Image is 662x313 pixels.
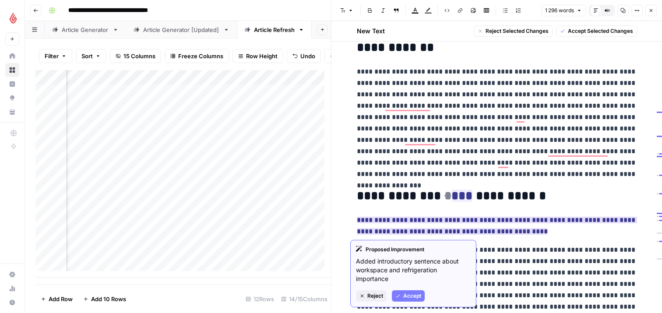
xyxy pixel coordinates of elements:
a: Usage [5,281,19,295]
div: Article Generator [62,25,109,34]
button: 1 296 words [541,5,586,16]
button: Accept Selected Changes [556,25,637,37]
span: Reject Selected Changes [486,27,549,35]
button: Reject [356,290,387,302]
a: Article Generator [45,21,126,39]
button: Help + Support [5,295,19,309]
a: Settings [5,267,19,281]
a: Article Generator [Updated] [126,21,237,39]
span: Add 10 Rows [91,295,126,303]
button: Add Row [35,292,78,306]
button: Filter [39,49,72,63]
span: 1 296 words [545,7,574,14]
span: Accept [403,292,421,300]
img: Lightspeed Logo [5,10,21,26]
a: Article Refresh [237,21,312,39]
span: Accept Selected Changes [568,27,633,35]
button: Accept [392,290,425,302]
a: Insights [5,77,19,91]
button: Sort [76,49,106,63]
div: 14/15 Columns [278,292,331,306]
button: Workspace: Lightspeed [5,7,19,29]
span: Add Row [49,295,73,303]
p: Added introductory sentence about workspace and refrigeration importance [356,257,471,283]
button: Undo [287,49,321,63]
h2: New Text [357,27,385,35]
div: 12 Rows [242,292,278,306]
a: Your Data [5,105,19,119]
div: Article Generator [Updated] [143,25,220,34]
span: Filter [45,52,59,60]
a: Opportunities [5,91,19,105]
div: Article Refresh [254,25,295,34]
span: Row Height [246,52,278,60]
button: 15 Columns [110,49,161,63]
button: Reject Selected Changes [474,25,553,37]
button: Row Height [232,49,283,63]
span: 15 Columns [123,52,155,60]
a: Home [5,49,19,63]
div: Proposed Improvement [356,246,471,253]
a: Browse [5,63,19,77]
span: Reject [367,292,383,300]
span: Undo [300,52,315,60]
button: Add 10 Rows [78,292,131,306]
button: Freeze Columns [165,49,229,63]
span: Freeze Columns [178,52,223,60]
span: Sort [81,52,93,60]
